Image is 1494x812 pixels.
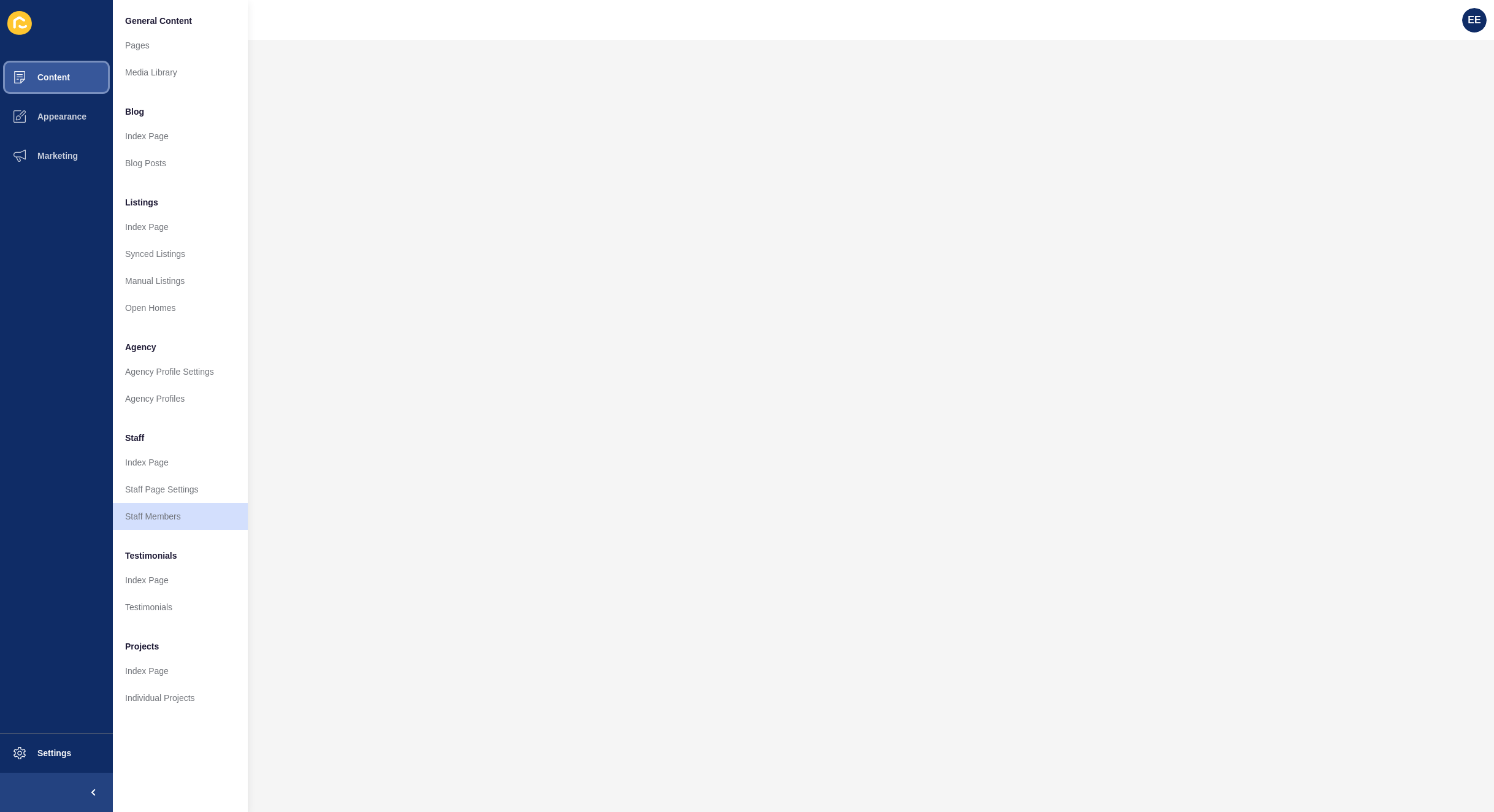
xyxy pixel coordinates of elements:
[113,449,248,476] a: Index Page
[113,59,248,86] a: Media Library
[113,267,248,294] a: Manual Listings
[113,213,248,240] a: Index Page
[1468,14,1481,26] span: EE
[113,594,248,621] a: Testimonials
[113,40,1494,812] iframe: To enrich screen reader interactions, please activate Accessibility in Grammarly extension settings
[113,503,248,530] a: Staff Members
[125,15,192,27] span: General Content
[113,240,248,267] a: Synced Listings
[113,123,248,150] a: Index Page
[125,432,144,444] span: Staff
[113,476,248,503] a: Staff Page Settings
[125,196,158,209] span: Listings
[113,150,248,177] a: Blog Posts
[113,358,248,385] a: Agency Profile Settings
[113,32,248,59] a: Pages
[125,341,156,353] span: Agency
[113,385,248,412] a: Agency Profiles
[125,550,177,562] span: Testimonials
[113,684,248,711] a: Individual Projects
[113,567,248,594] a: Index Page
[125,640,159,653] span: Projects
[125,105,144,118] span: Blog
[113,294,248,321] a: Open Homes
[113,657,248,684] a: Index Page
